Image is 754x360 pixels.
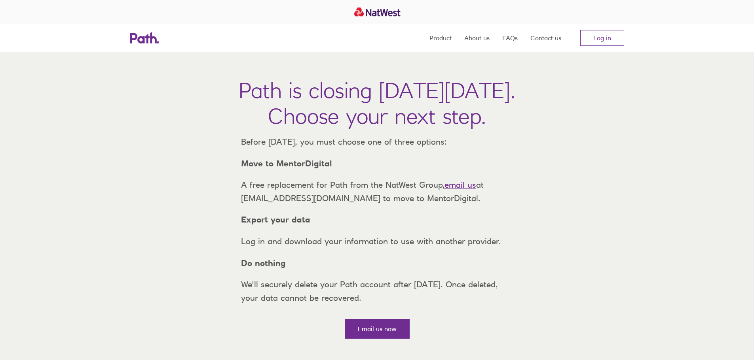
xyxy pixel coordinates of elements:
[239,77,515,129] h1: Path is closing [DATE][DATE]. Choose your next step.
[235,235,520,248] p: Log in and download your information to use with another provider.
[580,30,624,46] a: Log in
[235,178,520,205] p: A free replacement for Path from the NatWest Group, at [EMAIL_ADDRESS][DOMAIN_NAME] to move to Me...
[429,24,452,52] a: Product
[444,180,476,190] a: email us
[464,24,490,52] a: About us
[345,319,410,339] a: Email us now
[235,278,520,304] p: We’ll securely delete your Path account after [DATE]. Once deleted, your data cannot be recovered.
[241,158,332,168] strong: Move to MentorDigital
[530,24,561,52] a: Contact us
[235,135,520,149] p: Before [DATE], you must choose one of three options:
[241,215,310,224] strong: Export your data
[241,258,286,268] strong: Do nothing
[502,24,518,52] a: FAQs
